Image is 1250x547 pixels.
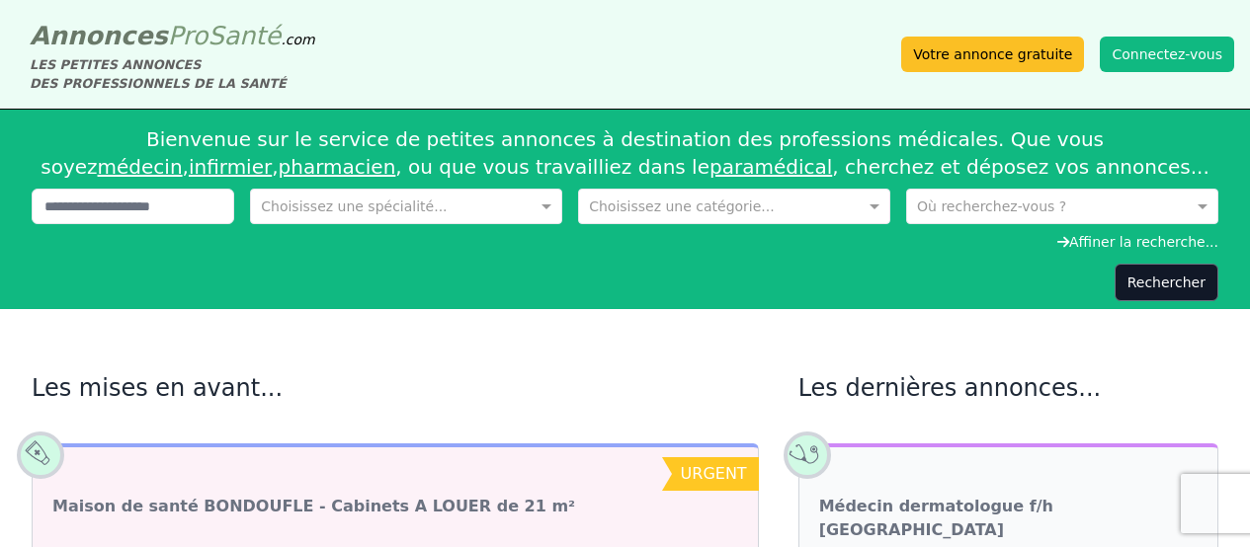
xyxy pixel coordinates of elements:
[32,117,1218,189] div: Bienvenue sur le service de petites annonces à destination des professions médicales. Que vous so...
[281,32,314,47] span: .com
[30,21,168,50] span: Annonces
[1100,37,1234,72] button: Connectez-vous
[709,155,832,179] a: paramédical
[819,495,1198,542] a: Médecin dermatologue f/h [GEOGRAPHIC_DATA]
[32,372,759,404] h2: Les mises en avant...
[901,37,1084,72] a: Votre annonce gratuite
[798,372,1218,404] h2: Les dernières annonces...
[208,21,281,50] span: Santé
[30,55,315,93] div: LES PETITES ANNONCES DES PROFESSIONNELS DE LA SANTÉ
[681,464,747,483] span: urgent
[52,495,575,518] a: Maison de santé BONDOUFLE - Cabinets A LOUER de 21 m²
[30,21,315,50] a: AnnoncesProSanté.com
[98,155,183,179] a: médecin
[279,155,396,179] a: pharmacien
[168,21,208,50] span: Pro
[32,232,1218,252] div: Affiner la recherche...
[1115,264,1218,301] button: Rechercher
[189,155,272,179] a: infirmier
